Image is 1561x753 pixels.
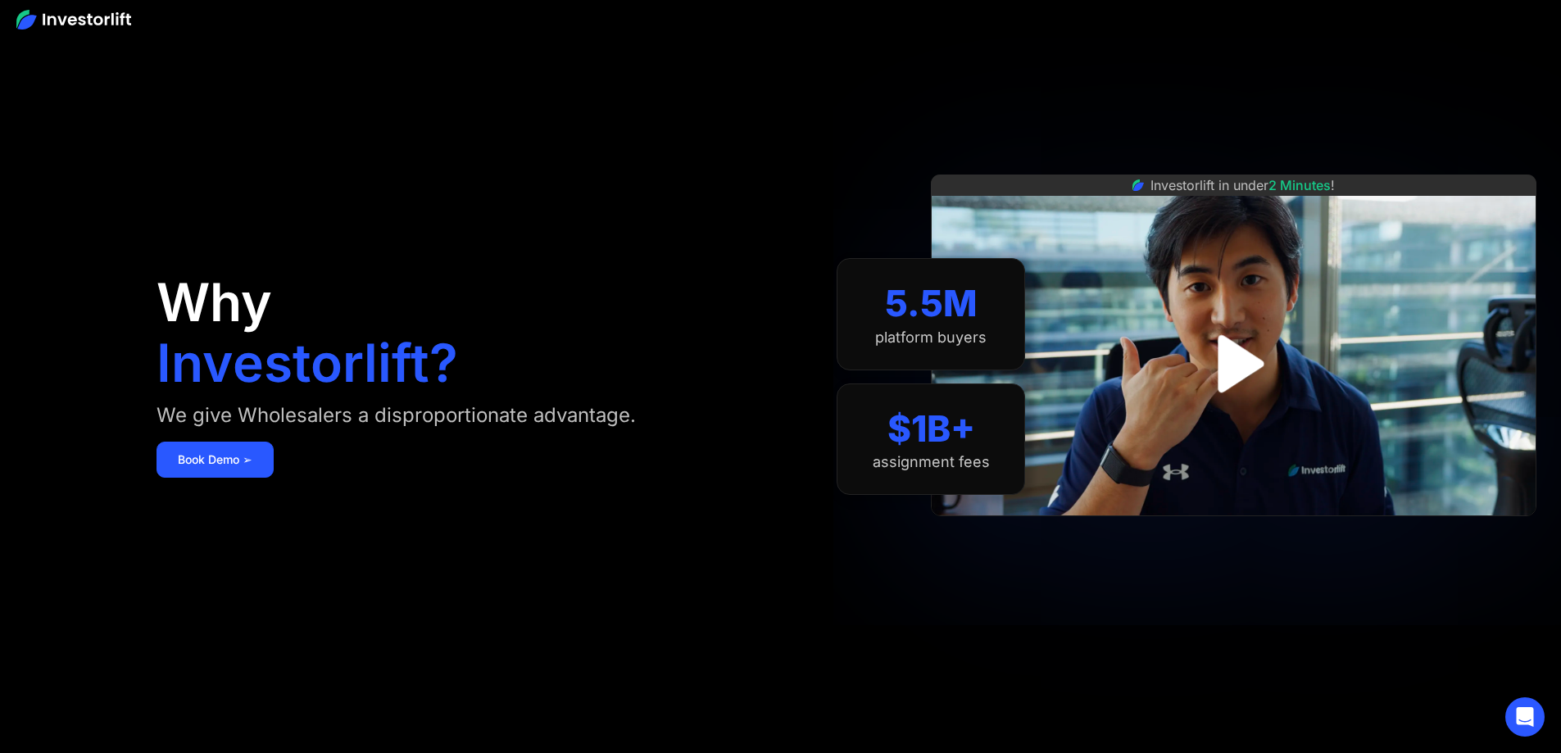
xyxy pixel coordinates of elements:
[875,329,987,347] div: platform buyers
[157,337,458,389] h1: Investorlift?
[887,407,975,451] div: $1B+
[1111,524,1357,544] iframe: Customer reviews powered by Trustpilot
[1150,175,1335,195] div: Investorlift in under !
[157,442,274,478] a: Book Demo ➢
[873,453,990,471] div: assignment fees
[1185,315,1283,413] a: open lightbox
[1268,177,1331,193] span: 2 Minutes
[1505,697,1545,737] div: Open Intercom Messenger
[157,276,272,329] h1: Why
[885,282,978,325] div: 5.5M
[157,402,636,429] div: We give Wholesalers a disproportionate advantage.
